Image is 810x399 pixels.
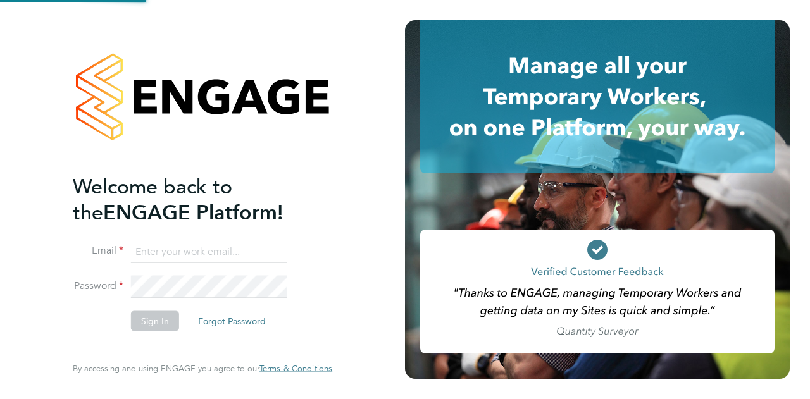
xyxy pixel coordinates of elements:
[73,244,123,257] label: Email
[259,363,332,374] span: Terms & Conditions
[73,174,232,224] span: Welcome back to the
[73,173,320,225] h2: ENGAGE Platform!
[131,311,179,331] button: Sign In
[73,279,123,293] label: Password
[259,364,332,374] a: Terms & Conditions
[73,363,332,374] span: By accessing and using ENGAGE you agree to our
[131,240,287,263] input: Enter your work email...
[188,311,276,331] button: Forgot Password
